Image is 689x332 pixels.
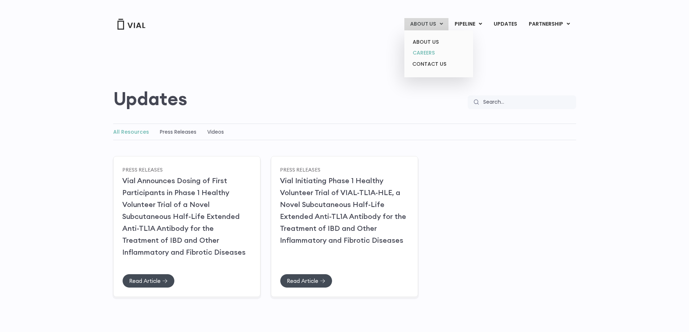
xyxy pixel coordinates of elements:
a: Press Releases [122,166,163,173]
h2: Updates [113,88,187,109]
a: Vial Initiating Phase 1 Healthy Volunteer Trial of VIAL-TL1A-HLE, a Novel Subcutaneous Half-Life ... [280,176,406,245]
a: Press Releases [280,166,320,173]
a: UPDATES [488,18,523,30]
a: Videos [207,128,224,135]
a: Press Releases [160,128,196,135]
span: Read Article [129,278,161,284]
a: PIPELINEMenu Toggle [449,18,488,30]
a: ABOUT USMenu Toggle [404,18,448,30]
a: Vial Announces Dosing of First Participants in Phase 1 Healthy Volunteer Trial of a Novel Subcuta... [122,176,246,256]
input: Search... [479,95,576,109]
a: Read Article [280,274,332,288]
a: All Resources [113,128,149,135]
a: ABOUT US [407,36,470,48]
img: Vial Logo [117,19,146,30]
a: PARTNERSHIPMenu Toggle [523,18,576,30]
a: Read Article [122,274,175,288]
a: CONTACT US [407,59,470,70]
span: Read Article [287,278,318,284]
a: CAREERS [407,47,470,59]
